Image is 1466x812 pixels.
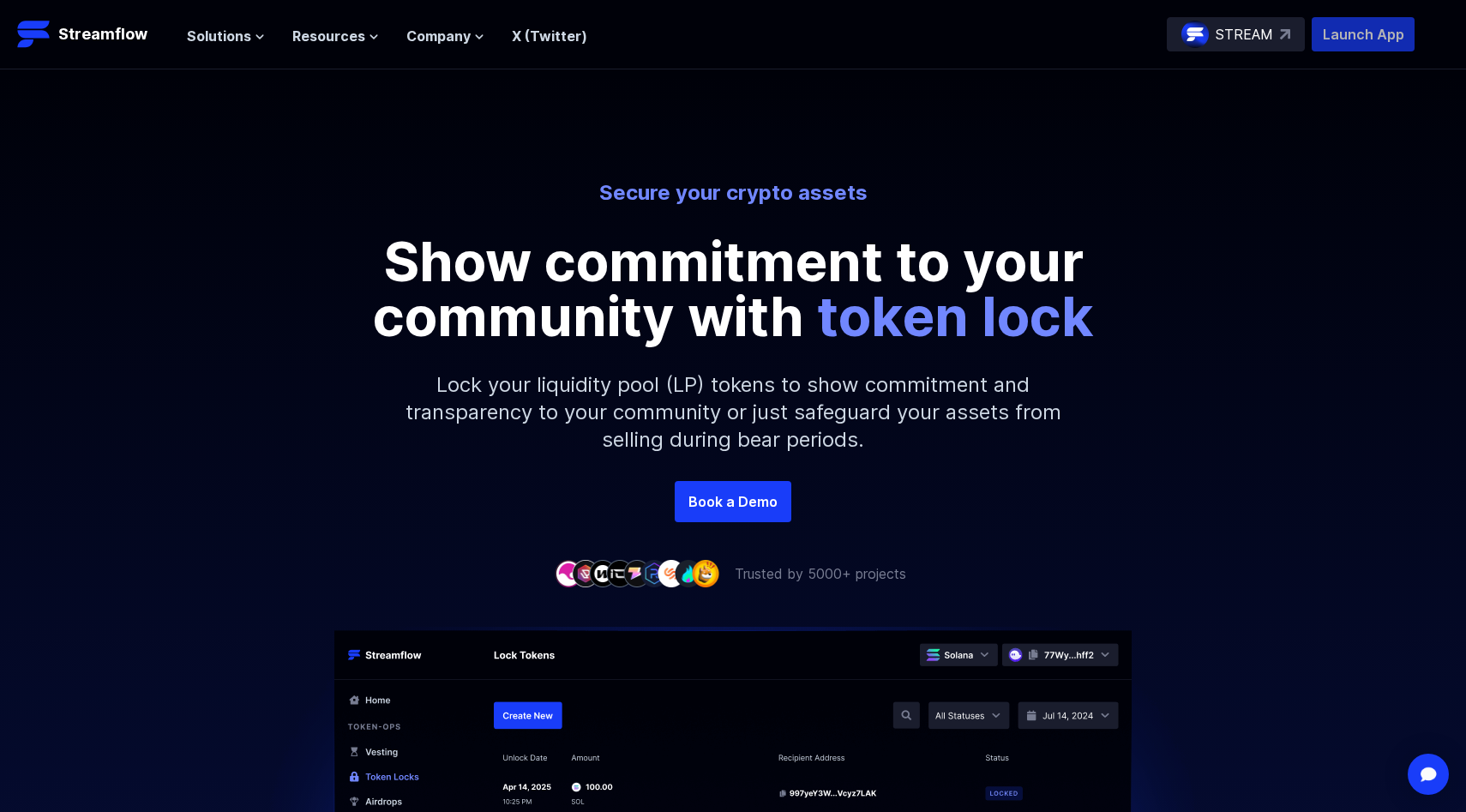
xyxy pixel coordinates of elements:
[347,234,1119,344] p: Show commitment to your community with
[555,560,582,586] img: company-1
[292,26,365,46] span: Resources
[187,26,265,46] button: Solutions
[406,26,471,46] span: Company
[17,17,51,51] img: Streamflow Logo
[1312,17,1415,51] button: Launch App
[1167,17,1305,51] a: STREAM
[606,560,634,586] img: company-4
[817,283,1094,349] span: token lock
[1280,29,1290,39] img: top-right-arrow.svg
[1216,24,1273,45] p: STREAM
[406,26,484,46] button: Company
[1408,754,1449,795] div: Open Intercom Messenger
[658,560,685,586] img: company-7
[623,560,651,586] img: company-5
[258,179,1208,207] p: Secure your crypto assets
[692,560,719,586] img: company-9
[1181,21,1209,48] img: streamflow-logo-circle.png
[675,481,791,522] a: Book a Demo
[17,17,170,51] a: Streamflow
[735,563,906,584] p: Trusted by 5000+ projects
[58,22,147,46] p: Streamflow
[292,26,379,46] button: Resources
[640,560,668,586] img: company-6
[512,27,587,45] a: X (Twitter)
[572,560,599,586] img: company-2
[675,560,702,586] img: company-8
[589,560,616,586] img: company-3
[364,344,1102,481] p: Lock your liquidity pool (LP) tokens to show commitment and transparency to your community or jus...
[187,26,251,46] span: Solutions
